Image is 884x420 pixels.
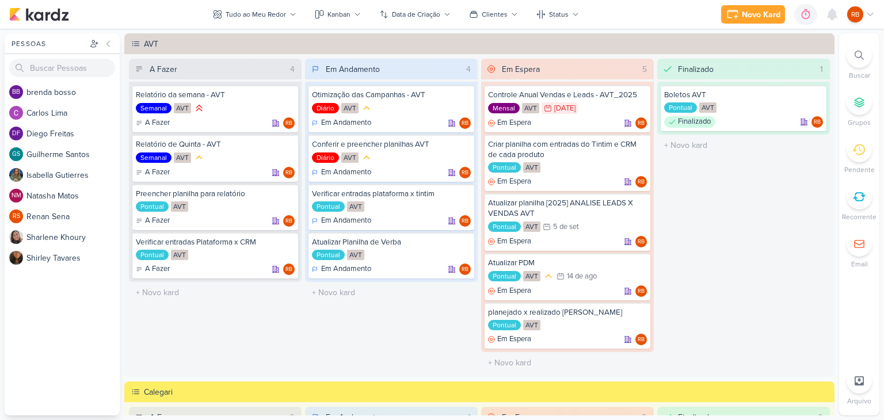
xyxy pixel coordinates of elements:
p: RB [638,289,645,295]
img: Shirley Tavares [9,251,23,265]
div: Em Espera [488,117,531,129]
div: Responsável: Rogerio Bispo [283,264,295,275]
p: A Fazer [145,117,170,129]
div: Preencher planilha para relatório [136,189,295,199]
div: S h i r l e y T a v a r e s [26,252,120,264]
div: 14 de ago [567,273,597,280]
div: AVT [347,250,364,260]
div: Em Andamento [312,215,371,227]
div: Em Andamento [312,167,371,178]
div: Natasha Matos [9,189,23,203]
div: Relatório de Quinta - AVT [136,139,295,150]
p: Em Espera [497,236,531,247]
div: Rogerio Bispo [847,6,863,22]
div: Pontual [488,320,521,330]
div: Controle Anual Vendas e Leads - AVT_2025 [488,90,647,100]
button: Novo Kard [721,5,785,24]
p: DF [12,131,20,137]
p: RB [462,121,468,127]
img: kardz.app [9,7,69,21]
div: Rogerio Bispo [635,117,647,129]
div: Rogerio Bispo [635,176,647,188]
p: RB [285,170,292,176]
div: Semanal [136,103,172,113]
div: planejado x realizado Éden [488,307,647,318]
input: + Novo kard [131,284,299,301]
div: AVT [174,152,191,163]
div: Responsável: Rogerio Bispo [811,116,823,128]
div: AVT [341,103,359,113]
div: Pontual [664,102,697,113]
p: RB [285,219,292,224]
div: AVT [347,201,364,212]
div: Pontual [488,222,521,232]
p: Pendente [844,165,875,175]
div: Pontual [312,250,345,260]
div: b r e n d a b o s s o [26,86,120,98]
div: Em Espera [488,176,531,188]
div: 4 [462,63,475,75]
div: AVT [523,271,540,281]
input: + Novo kard [483,354,651,371]
div: Criar planilha com entradas do Tintim e CRM de cada produto [488,139,647,160]
div: Em Espera [502,63,540,75]
div: Rogerio Bispo [635,334,647,345]
p: Em Andamento [321,117,371,129]
div: A Fazer [136,117,170,129]
input: + Novo kard [660,137,828,154]
div: AVT [174,103,191,113]
div: AVT [171,250,188,260]
p: A Fazer [145,167,170,178]
div: N a t a s h a M a t o s [26,190,120,202]
div: [DATE] [554,105,576,112]
div: G u i l h e r m e S a n t o s [26,148,120,161]
div: Pontual [488,162,521,173]
div: Em Espera [488,285,531,297]
div: 4 [285,63,299,75]
div: Semanal [136,152,172,163]
div: Renan Sena [9,209,23,223]
div: Atualizar PDM [488,258,647,268]
div: S h a r l e n e K h o u r y [26,231,120,243]
p: RS [13,213,20,220]
p: A Fazer [145,264,170,275]
div: 1 [816,63,828,75]
div: Finalizado [664,116,715,128]
p: Grupos [848,117,871,128]
div: C a r l o s L i m a [26,107,120,119]
p: RB [814,120,821,125]
div: 5 [638,63,651,75]
div: Relatório da semana - AVT [136,90,295,100]
img: Carlos Lima [9,106,23,120]
div: AVT [144,38,831,50]
p: RB [285,121,292,127]
div: Rogerio Bispo [459,117,471,129]
p: Em Andamento [321,264,371,275]
input: Buscar Pessoas [9,59,115,77]
div: Responsável: Rogerio Bispo [459,167,471,178]
p: GS [12,151,20,158]
p: Arquivo [847,396,871,406]
div: AVT [523,320,540,330]
div: Em Andamento [326,63,380,75]
div: Pessoas [9,39,87,49]
div: Rogerio Bispo [459,167,471,178]
div: Prioridade Média [543,270,554,282]
div: Novo Kard [742,9,780,21]
div: Diário [312,152,339,163]
div: AVT [171,201,188,212]
p: Finalizado [678,116,711,128]
p: RB [638,180,645,185]
div: Diário [312,103,339,113]
div: Conferir e preencher planilhas AVT [312,139,471,150]
p: Em Espera [497,285,531,297]
div: Mensal [488,103,520,113]
p: RB [851,9,860,20]
div: Atualizar planilha [2025] ANALISE LEADS X VENDAS AVT [488,198,647,219]
div: Pontual [136,201,169,212]
div: A Fazer [150,63,177,75]
div: Prioridade Média [361,152,372,163]
div: Prioridade Média [193,152,205,163]
div: Rogerio Bispo [459,215,471,227]
div: Guilherme Santos [9,147,23,161]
